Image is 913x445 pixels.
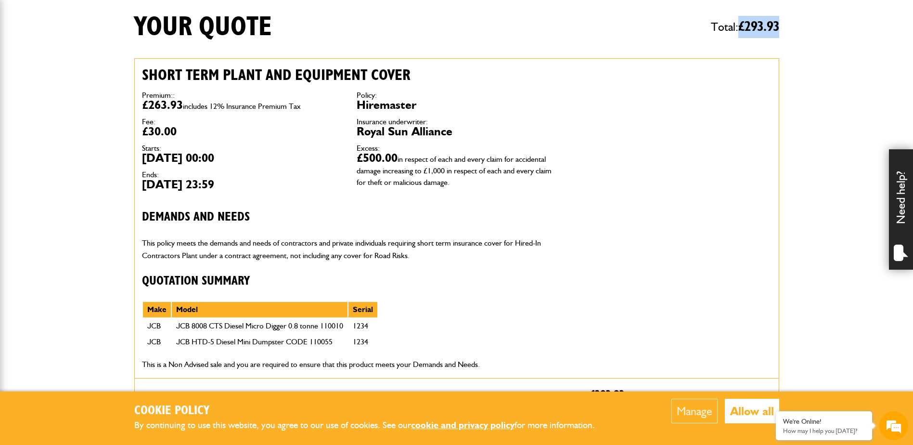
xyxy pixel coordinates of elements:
[142,179,342,190] dd: [DATE] 23:59
[357,126,557,137] dd: Royal Sun Alliance
[595,389,624,401] span: 293.93
[16,53,40,67] img: d_20077148190_company_1631870298795_20077148190
[171,301,348,318] th: Model
[142,334,171,350] td: JCB
[171,334,348,350] td: JCB HTD-5 Diesel Mini Dumpster CODE 110055
[13,89,176,110] input: Enter your last name
[783,427,865,434] p: How may I help you today?
[142,210,557,225] h3: Demands and needs
[142,237,557,262] p: This policy meets the demands and needs of contractors and private individuals requiring short te...
[357,155,552,187] span: in respect of each and every claim for accidental damage increasing to £1,000 in respect of each ...
[357,144,557,152] dt: Excess:
[142,118,342,126] dt: Fee:
[357,152,557,187] dd: £500.00
[13,174,176,288] textarea: Type your message and hit 'Enter'
[142,92,342,99] dt: Premium::
[142,274,557,289] h3: Quotation Summary
[745,20,779,34] span: 293.93
[131,297,175,310] em: Start Chat
[142,171,342,179] dt: Ends:
[142,144,342,152] dt: Starts:
[142,152,342,164] dd: [DATE] 00:00
[348,301,378,318] th: Serial
[571,386,772,404] p: Total:
[142,126,342,137] dd: £30.00
[411,419,514,431] a: cookie and privacy policy
[13,118,176,139] input: Enter your email address
[738,20,779,34] span: £
[142,99,342,111] dd: £263.93
[142,318,171,334] td: JCB
[13,146,176,167] input: Enter your phone number
[50,54,162,66] div: Chat with us now
[725,399,779,423] button: Allow all
[134,418,611,433] p: By continuing to use this website, you agree to our use of cookies. See our for more information.
[889,149,913,270] div: Need help?
[357,118,557,126] dt: Insurance underwriter:
[590,389,624,401] span: £
[142,66,557,84] h2: Short term plant and equipment cover
[671,399,718,423] button: Manage
[171,318,348,334] td: JCB 8008 CTS Diesel Micro Digger 0.8 tonne 110010
[183,102,301,111] span: includes 12% Insurance Premium Tax
[134,404,611,419] h2: Cookie Policy
[348,334,378,350] td: 1234
[783,418,865,426] div: We're Online!
[711,16,779,38] span: Total:
[158,5,181,28] div: Minimize live chat window
[134,11,272,43] h1: Your quote
[348,318,378,334] td: 1234
[357,99,557,111] dd: Hiremaster
[142,301,171,318] th: Make
[357,92,557,99] dt: Policy:
[142,358,557,371] p: This is a Non Advised sale and you are required to ensure that this product meets your Demands an...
